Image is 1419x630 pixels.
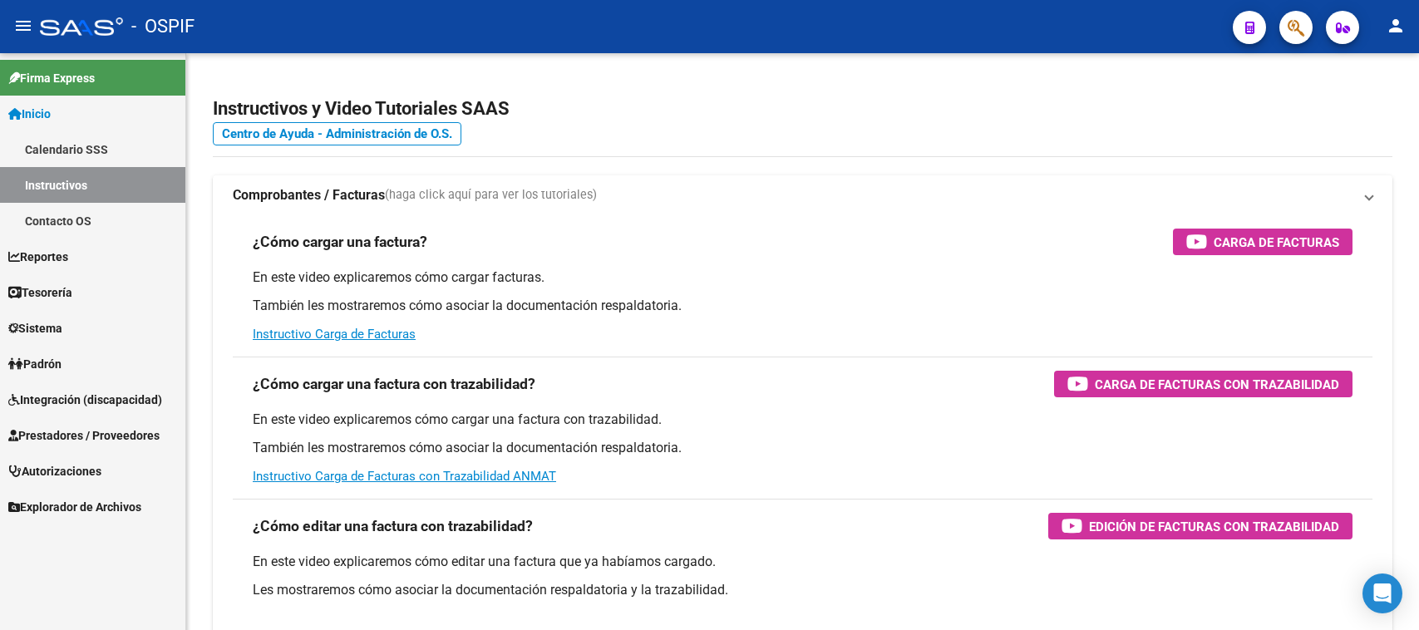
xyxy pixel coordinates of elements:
span: Reportes [8,248,68,266]
span: Firma Express [8,69,95,87]
mat-expansion-panel-header: Comprobantes / Facturas(haga click aquí para ver los tutoriales) [213,175,1392,215]
a: Centro de Ayuda - Administración de O.S. [213,122,461,145]
span: Sistema [8,319,62,337]
span: Autorizaciones [8,462,101,480]
mat-icon: menu [13,16,33,36]
span: Explorador de Archivos [8,498,141,516]
p: En este video explicaremos cómo cargar una factura con trazabilidad. [253,411,1352,429]
span: Edición de Facturas con Trazabilidad [1089,516,1339,537]
a: Instructivo Carga de Facturas [253,327,416,342]
span: Prestadores / Proveedores [8,426,160,445]
span: Inicio [8,105,51,123]
button: Edición de Facturas con Trazabilidad [1048,513,1352,539]
p: También les mostraremos cómo asociar la documentación respaldatoria. [253,297,1352,315]
p: Les mostraremos cómo asociar la documentación respaldatoria y la trazabilidad. [253,581,1352,599]
span: Carga de Facturas [1214,232,1339,253]
button: Carga de Facturas [1173,229,1352,255]
span: Padrón [8,355,62,373]
h2: Instructivos y Video Tutoriales SAAS [213,93,1392,125]
strong: Comprobantes / Facturas [233,186,385,204]
div: Open Intercom Messenger [1362,573,1402,613]
span: (haga click aquí para ver los tutoriales) [385,186,597,204]
span: Tesorería [8,283,72,302]
a: Instructivo Carga de Facturas con Trazabilidad ANMAT [253,469,556,484]
span: Integración (discapacidad) [8,391,162,409]
p: También les mostraremos cómo asociar la documentación respaldatoria. [253,439,1352,457]
span: Carga de Facturas con Trazabilidad [1095,374,1339,395]
h3: ¿Cómo cargar una factura con trazabilidad? [253,372,535,396]
h3: ¿Cómo cargar una factura? [253,230,427,253]
h3: ¿Cómo editar una factura con trazabilidad? [253,514,533,538]
button: Carga de Facturas con Trazabilidad [1054,371,1352,397]
span: - OSPIF [131,8,195,45]
p: En este video explicaremos cómo cargar facturas. [253,268,1352,287]
p: En este video explicaremos cómo editar una factura que ya habíamos cargado. [253,553,1352,571]
mat-icon: person [1386,16,1406,36]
